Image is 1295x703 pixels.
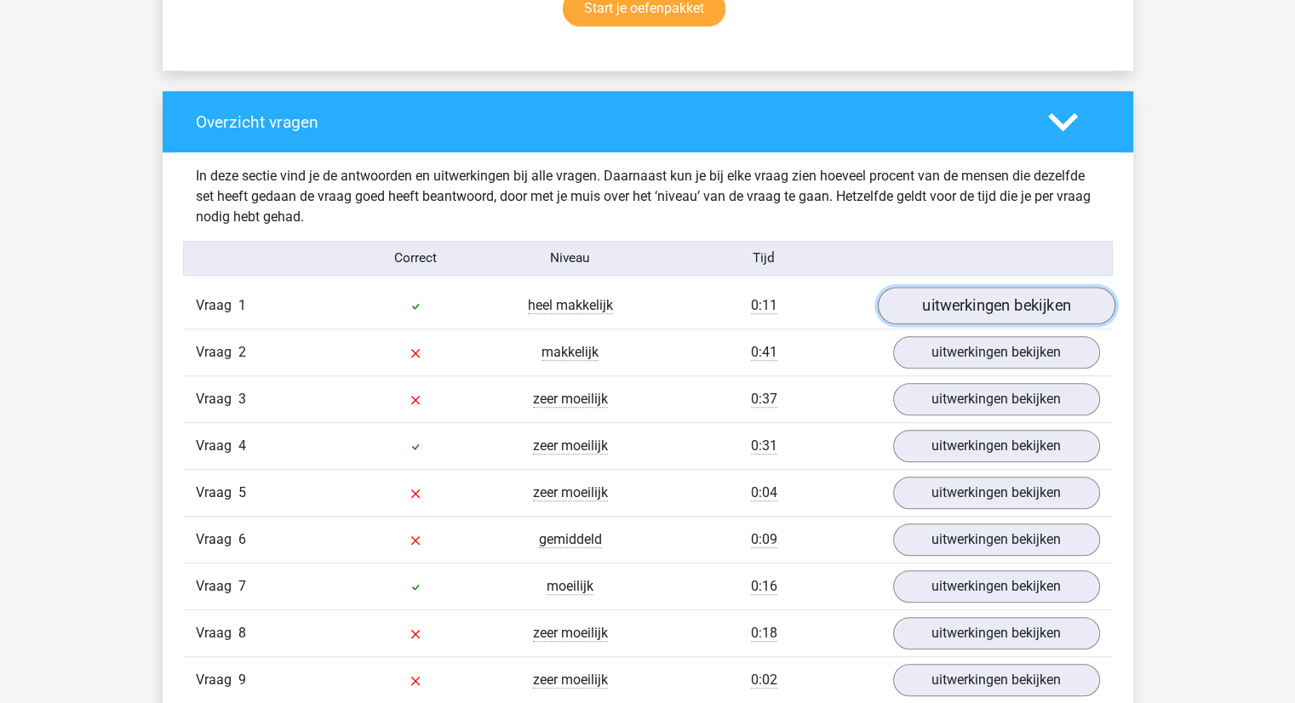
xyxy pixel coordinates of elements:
[751,344,777,361] span: 0:41
[196,623,238,643] span: Vraag
[183,166,1113,227] div: In deze sectie vind je de antwoorden en uitwerkingen bij alle vragen. Daarnaast kun je bij elke v...
[751,625,777,642] span: 0:18
[238,531,246,547] span: 6
[751,297,777,314] span: 0:11
[893,570,1100,603] a: uitwerkingen bekijken
[893,523,1100,556] a: uitwerkingen bekijken
[751,578,777,595] span: 0:16
[533,625,608,642] span: zeer moeilijk
[196,112,1023,132] h4: Overzicht vragen
[893,617,1100,649] a: uitwerkingen bekijken
[238,297,246,313] span: 1
[493,249,648,268] div: Niveau
[196,295,238,316] span: Vraag
[751,484,777,501] span: 0:04
[238,672,246,688] span: 9
[539,531,602,548] span: gemiddeld
[751,531,777,548] span: 0:09
[541,344,599,361] span: makkelijk
[647,249,880,268] div: Tijd
[196,576,238,597] span: Vraag
[238,484,246,500] span: 5
[238,391,246,407] span: 3
[528,297,613,314] span: heel makkelijk
[533,484,608,501] span: zeer moeilijk
[238,437,246,454] span: 4
[751,672,777,689] span: 0:02
[533,391,608,408] span: zeer moeilijk
[238,344,246,360] span: 2
[196,529,238,550] span: Vraag
[238,578,246,594] span: 7
[751,437,777,454] span: 0:31
[893,477,1100,509] a: uitwerkingen bekijken
[196,483,238,503] span: Vraag
[196,342,238,363] span: Vraag
[893,336,1100,369] a: uitwerkingen bekijken
[751,391,777,408] span: 0:37
[196,389,238,409] span: Vraag
[547,578,593,595] span: moeilijk
[893,383,1100,415] a: uitwerkingen bekijken
[338,249,493,268] div: Correct
[533,672,608,689] span: zeer moeilijk
[196,670,238,690] span: Vraag
[533,437,608,454] span: zeer moeilijk
[196,436,238,456] span: Vraag
[877,287,1115,324] a: uitwerkingen bekijken
[238,625,246,641] span: 8
[893,664,1100,696] a: uitwerkingen bekijken
[893,430,1100,462] a: uitwerkingen bekijken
